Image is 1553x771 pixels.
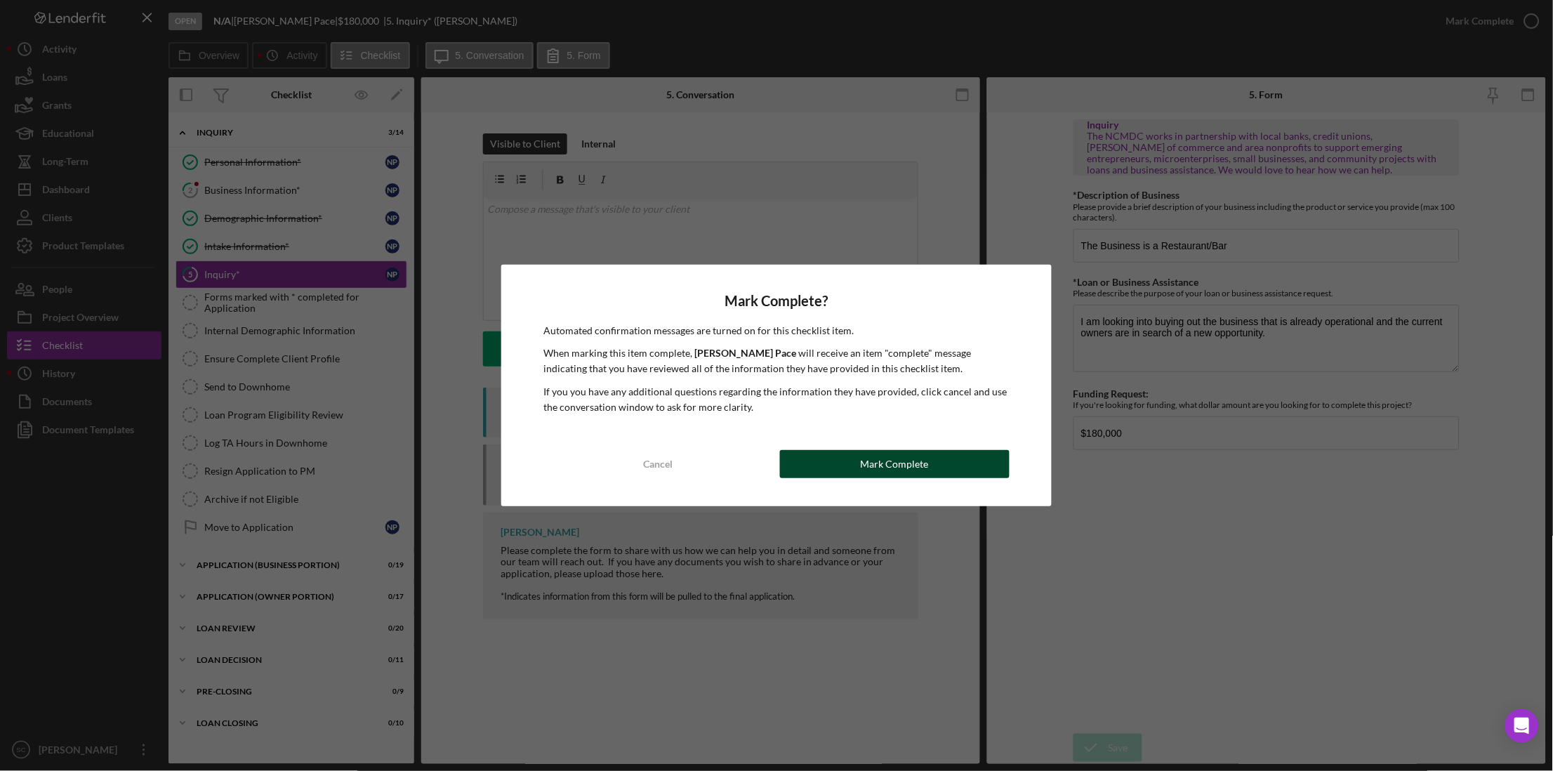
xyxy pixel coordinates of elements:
p: Automated confirmation messages are turned on for this checklist item. [543,323,1010,338]
button: Mark Complete [780,450,1010,478]
b: [PERSON_NAME] Pace [694,347,796,359]
button: Cancel [543,450,773,478]
p: When marking this item complete, will receive an item "complete" message indicating that you have... [543,345,1010,377]
div: Mark Complete [861,450,929,478]
h4: Mark Complete? [543,293,1010,309]
p: If you you have any additional questions regarding the information they have provided, click canc... [543,384,1010,416]
div: Cancel [644,450,673,478]
div: Open Intercom Messenger [1505,709,1539,743]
